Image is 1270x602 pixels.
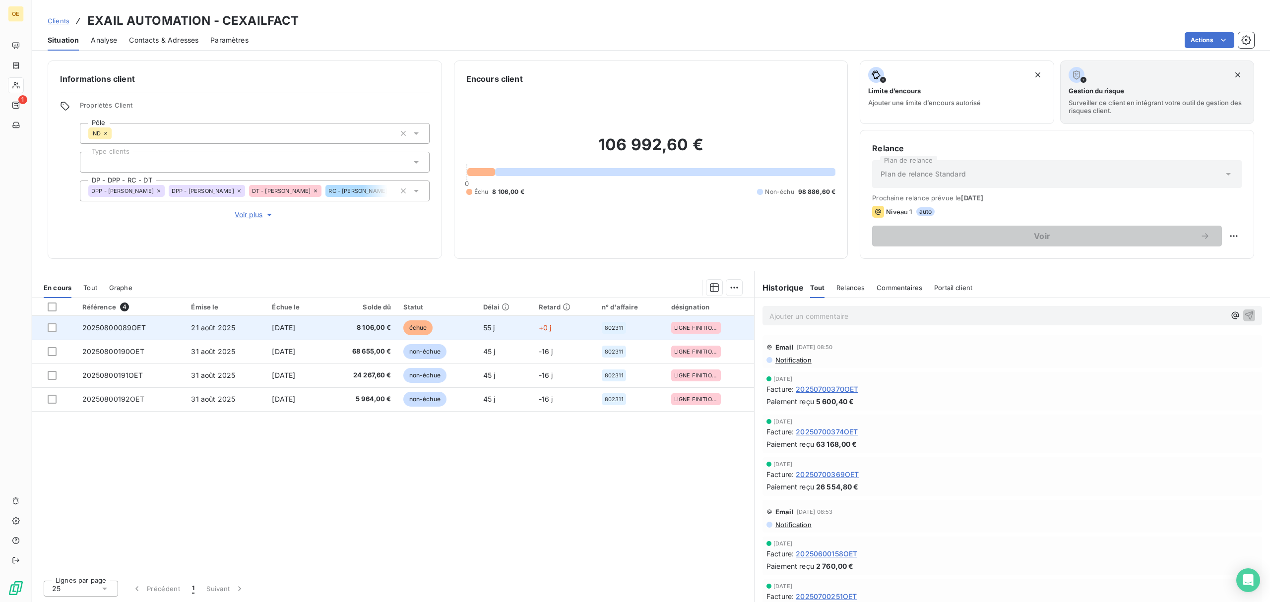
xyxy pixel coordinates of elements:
button: Voir plus [80,209,430,220]
input: Ajouter une valeur [387,186,395,195]
span: [DATE] [773,541,792,546]
span: Ajouter une limite d’encours autorisé [868,99,981,107]
span: 5 600,40 € [816,396,854,407]
span: Paiement reçu [766,482,814,492]
span: 31 août 2025 [191,371,235,379]
span: Facture : [766,384,794,394]
span: Contacts & Adresses [129,35,198,45]
span: RC - [PERSON_NAME] [328,188,387,194]
h6: Historique [755,282,804,294]
span: 98 886,60 € [798,187,836,196]
span: Paiement reçu [766,396,814,407]
span: Surveiller ce client en intégrant votre outil de gestion des risques client. [1069,99,1246,115]
div: désignation [671,303,748,311]
span: Portail client [934,284,972,292]
span: 8 106,00 € [492,187,524,196]
span: 31 août 2025 [191,347,235,356]
span: [DATE] [773,376,792,382]
span: [DATE] [272,395,295,403]
span: Facture : [766,469,794,480]
span: Graphe [109,284,132,292]
button: Voir [872,226,1222,246]
span: Voir plus [235,210,274,220]
span: 20250800190OET [82,347,144,356]
span: 20250800089OET [82,323,146,332]
span: IND [91,130,101,136]
span: 24 267,60 € [329,370,391,380]
div: Retard [539,303,590,311]
span: LIGNE FINITION BARQUES A320 [674,396,718,402]
span: 0 [465,180,469,187]
span: 26 554,80 € [816,482,859,492]
span: Paiement reçu [766,561,814,571]
span: 20250700370OET [796,384,858,394]
span: Email [775,343,794,351]
span: Tout [810,284,825,292]
span: 20250700369OET [796,469,859,480]
div: Échue le [272,303,317,311]
button: Limite d’encoursAjouter une limite d’encours autorisé [860,60,1054,124]
span: Facture : [766,591,794,602]
span: 5 964,00 € [329,394,391,404]
span: Analyse [91,35,117,45]
span: 802311 [605,372,623,378]
span: Échu [474,187,489,196]
span: 1 [18,95,27,104]
span: DPP - [PERSON_NAME] [91,188,154,194]
h3: EXAIL AUTOMATION - CEXAILFACT [87,12,299,30]
h6: Encours client [466,73,523,85]
img: Logo LeanPay [8,580,24,596]
span: non-échue [403,368,446,383]
span: Plan de relance Standard [881,169,966,179]
span: [DATE] 08:53 [797,509,833,515]
span: Notification [774,356,812,364]
span: Facture : [766,548,794,559]
span: 20250600158OET [796,548,857,559]
span: 21 août 2025 [191,323,235,332]
span: Notification [774,521,812,529]
span: non-échue [403,392,446,407]
span: auto [916,207,935,216]
input: Ajouter une valeur [112,129,120,138]
span: 20250800192OET [82,395,144,403]
h6: Informations client [60,73,430,85]
button: Suivant [200,578,251,599]
div: Émise le [191,303,260,311]
span: 68 655,00 € [329,347,391,357]
span: Relances [836,284,865,292]
span: [DATE] [272,371,295,379]
span: 45 j [483,371,496,379]
span: [DATE] [773,461,792,467]
span: Niveau 1 [886,208,912,216]
h6: Relance [872,142,1242,154]
span: Prochaine relance prévue le [872,194,1242,202]
h2: 106 992,60 € [466,135,836,165]
span: +0 j [539,323,552,332]
span: Clients [48,17,69,25]
span: Facture : [766,426,794,437]
span: 20250800191OET [82,371,143,379]
span: 45 j [483,395,496,403]
span: 45 j [483,347,496,356]
input: Ajouter une valeur [88,158,96,167]
button: 1 [186,578,200,599]
button: Actions [1185,32,1234,48]
span: 25 [52,584,61,594]
span: DT - [PERSON_NAME] [252,188,311,194]
button: Précédent [126,578,186,599]
div: Délai [483,303,527,311]
span: 1 [192,584,194,594]
span: Limite d’encours [868,87,921,95]
span: 55 j [483,323,495,332]
span: échue [403,320,433,335]
span: DPP - [PERSON_NAME] [172,188,234,194]
span: Email [775,508,794,516]
span: -16 j [539,395,553,403]
span: 802311 [605,325,623,331]
span: -16 j [539,371,553,379]
span: 802311 [605,349,623,355]
span: Propriétés Client [80,101,430,115]
span: 4 [120,302,129,311]
span: Situation [48,35,79,45]
div: Open Intercom Messenger [1236,568,1260,592]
